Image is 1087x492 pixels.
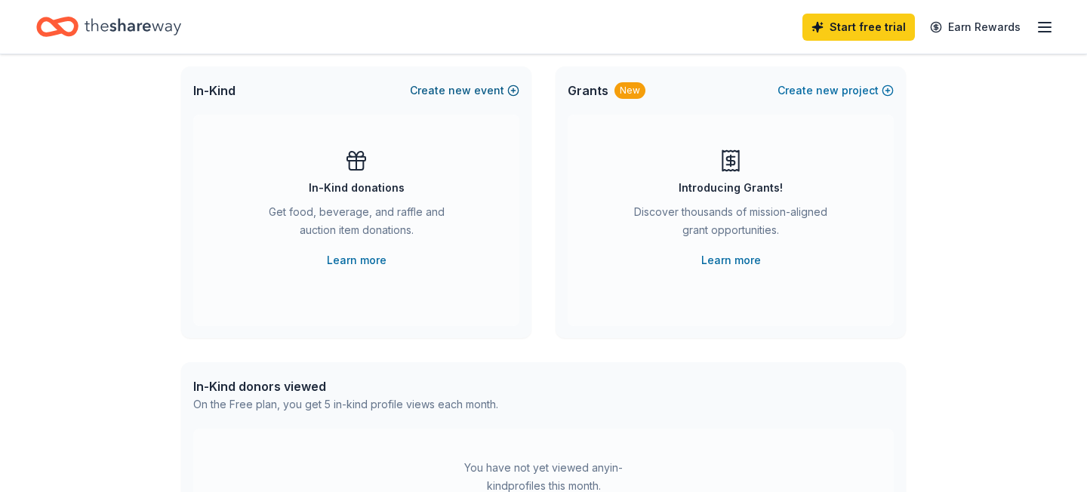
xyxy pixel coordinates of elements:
div: On the Free plan, you get 5 in-kind profile views each month. [193,395,498,414]
a: Learn more [327,251,386,269]
div: Introducing Grants! [679,179,783,197]
span: In-Kind [193,81,236,100]
div: Get food, beverage, and raffle and auction item donations. [254,203,459,245]
a: Earn Rewards [921,14,1030,41]
div: In-Kind donations [309,179,405,197]
a: Learn more [701,251,761,269]
button: Createnewproject [778,81,894,100]
div: Discover thousands of mission-aligned grant opportunities. [628,203,833,245]
span: Grants [568,81,608,100]
button: Createnewevent [410,81,519,100]
div: New [614,82,645,99]
a: Start free trial [802,14,915,41]
a: Home [36,9,181,45]
span: new [816,81,839,100]
span: new [448,81,471,100]
div: In-Kind donors viewed [193,377,498,395]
